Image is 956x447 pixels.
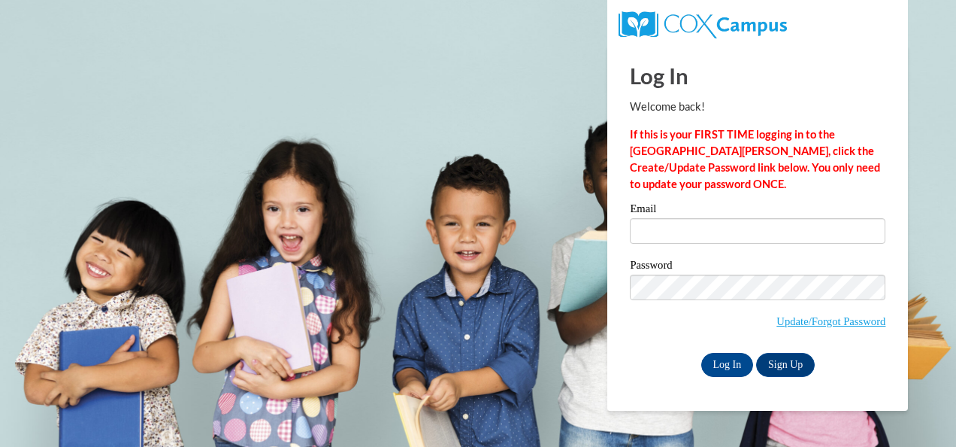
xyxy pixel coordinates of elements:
[756,353,815,377] a: Sign Up
[630,60,885,91] h1: Log In
[630,99,885,115] p: Welcome back!
[776,315,885,327] a: Update/Forgot Password
[630,203,885,218] label: Email
[630,128,880,190] strong: If this is your FIRST TIME logging in to the [GEOGRAPHIC_DATA][PERSON_NAME], click the Create/Upd...
[701,353,754,377] input: Log In
[619,17,786,30] a: COX Campus
[619,11,786,38] img: COX Campus
[630,260,885,275] label: Password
